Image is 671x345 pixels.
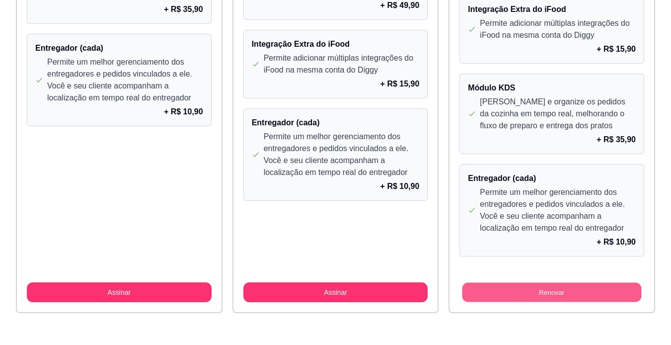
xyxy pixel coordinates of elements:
[468,3,636,15] h4: Integração Extra do iFood
[47,56,203,104] p: Permite um melhor gerenciamento dos entregadores e pedidos vinculados a ele. Você e seu cliente a...
[596,134,636,146] p: + R$ 35,90
[380,78,420,90] p: + R$ 15,90
[27,282,212,302] button: Assinar
[480,96,636,132] p: [PERSON_NAME] e organize os pedidos da cozinha em tempo real, melhorando o fluxo de preparo e ent...
[462,283,642,302] button: Renovar
[164,106,203,118] p: + R$ 10,90
[264,52,420,76] p: Permite adicionar múltiplas integrações do iFood na mesma conta do Diggy
[252,38,420,50] h4: Integração Extra do iFood
[243,282,428,302] button: Assinar
[468,172,636,184] h4: Entregador (cada)
[35,42,203,54] h4: Entregador (cada)
[480,186,636,234] p: Permite um melhor gerenciamento dos entregadores e pedidos vinculados a ele. Você e seu cliente a...
[480,17,636,41] p: Permite adicionar múltiplas integrações do iFood na mesma conta do Diggy
[596,236,636,248] p: + R$ 10,90
[380,180,420,192] p: + R$ 10,90
[264,131,420,178] p: Permite um melhor gerenciamento dos entregadores e pedidos vinculados a ele. Você e seu cliente a...
[252,117,420,129] h4: Entregador (cada)
[164,3,203,15] p: + R$ 35,90
[596,43,636,55] p: + R$ 15,90
[468,82,636,94] h4: Módulo KDS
